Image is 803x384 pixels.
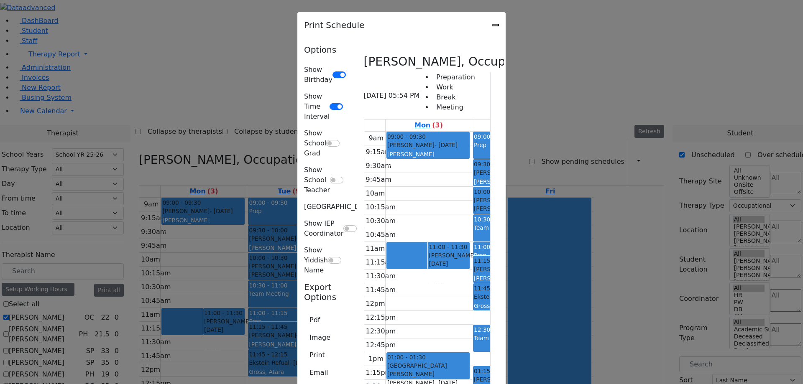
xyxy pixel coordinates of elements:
span: 10:00 - 10:30 [474,188,512,196]
div: [PERSON_NAME] [474,168,555,177]
span: 11:45 - 12:15 [474,284,512,292]
div: 1:15pm [364,368,394,378]
button: Print [304,347,330,363]
a: September 15, 2025 [413,120,445,131]
span: 09:00 - 09:30 [387,132,426,141]
div: 11:30am [364,271,398,281]
li: Meeting [433,102,475,112]
div: Ekstein Refual [474,292,555,301]
div: [PERSON_NAME] [474,178,555,186]
h5: Options [304,45,345,55]
div: [PERSON_NAME] [429,269,468,277]
span: 01:00 - 01:30 [387,353,426,361]
div: 11:15am [364,257,398,267]
div: [PERSON_NAME] [387,141,469,149]
div: 9:15am [364,147,393,157]
div: 9:30am [364,161,393,171]
div: [PERSON_NAME] [474,265,555,273]
span: 09:30 - 10:00 [474,160,512,168]
h5: Print Schedule [304,19,364,31]
div: Team Meeting [474,334,555,342]
div: 12:30pm [364,326,398,336]
div: 12:15pm [364,313,398,323]
span: [PERSON_NAME] UTA [474,196,534,204]
li: Preparation [433,72,475,82]
span: - [DATE] [435,142,458,148]
div: [PERSON_NAME] [429,251,468,268]
div: 10am [364,188,387,198]
span: 11:15 - 11:45 [474,257,512,265]
div: 11:45am [364,285,398,295]
span: 12:30 - 01:00 [474,326,512,333]
div: 9am [367,133,385,143]
li: Work [433,82,475,92]
div: 10:15am [364,202,398,212]
span: 10:30 - 11:00 [474,216,512,223]
h5: Export Options [304,282,345,302]
label: (3) [432,120,443,130]
h3: [PERSON_NAME], Occupational [364,55,545,69]
span: 01:15 - 01:45 [474,367,512,375]
div: 9:45am [364,175,393,185]
label: Show IEP Coordinator [304,219,343,239]
label: Show School Grad [304,128,326,158]
label: Show School Teacher [304,165,330,195]
div: [PERSON_NAME] [474,375,555,384]
div: 10:45am [364,230,398,240]
span: [GEOGRAPHIC_DATA] [387,361,447,370]
div: 10:30am [364,216,398,226]
label: Show Birthday [304,65,332,85]
div: K4-13 [429,278,468,287]
button: Close [492,24,499,26]
span: [DATE] 05:54 PM [364,91,420,101]
div: Grade 4 [387,160,469,168]
div: Gross, Atara [474,302,555,310]
div: 12:45pm [364,340,398,350]
div: 11am [364,244,387,254]
div: 12pm [364,299,387,309]
div: [PERSON_NAME] ([PERSON_NAME]) [474,204,555,221]
div: Prep [474,251,555,259]
span: 11:00 - 11:15 [474,244,512,250]
div: [PERSON_NAME] [387,150,469,158]
button: Pdf [304,312,325,328]
li: Break [433,92,475,102]
span: 09:00 - 09:30 [474,133,512,140]
label: [GEOGRAPHIC_DATA] [304,202,374,212]
label: Show Time Interval [304,92,330,122]
div: Prep [474,141,555,149]
div: Team Meeting [474,224,555,232]
span: 11:00 - 11:30 [429,243,467,251]
div: [PERSON_NAME] [474,274,555,282]
button: Email [304,365,333,381]
div: 1pm [367,354,385,364]
label: Show Yiddish Name [304,245,328,275]
button: Image [304,330,336,346]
